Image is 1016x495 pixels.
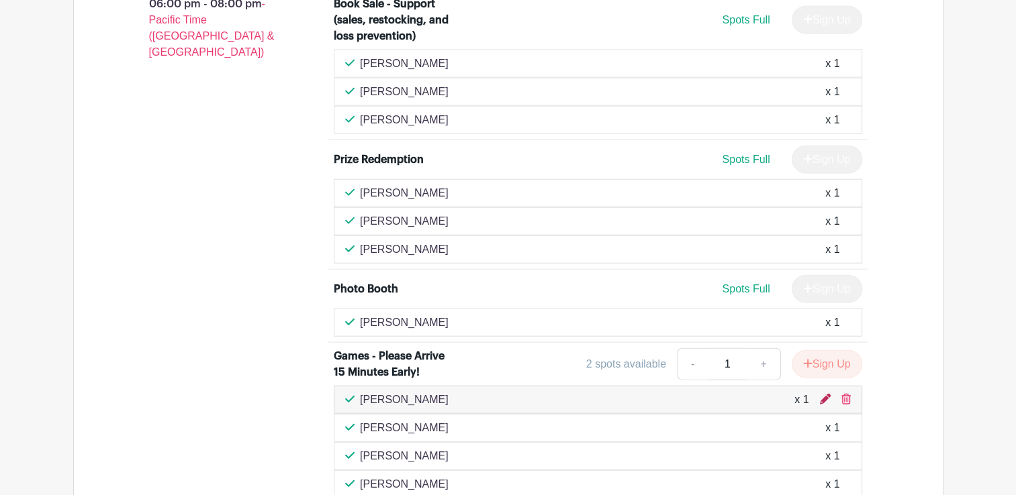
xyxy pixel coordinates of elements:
div: 2 spots available [586,356,666,372]
p: [PERSON_NAME] [360,241,449,258]
div: x 1 [825,112,839,128]
div: x 1 [825,476,839,492]
p: [PERSON_NAME] [360,420,449,436]
p: [PERSON_NAME] [360,315,449,331]
div: x 1 [825,185,839,201]
div: x 1 [825,241,839,258]
div: x 1 [825,213,839,229]
a: - [677,348,708,380]
div: x 1 [825,420,839,436]
span: Spots Full [722,283,770,294]
span: Spots Full [722,154,770,165]
div: x 1 [825,84,839,100]
div: x 1 [794,392,809,408]
div: Prize Redemption [334,152,424,168]
p: [PERSON_NAME] [360,448,449,464]
p: [PERSON_NAME] [360,392,449,408]
p: [PERSON_NAME] [360,185,449,201]
span: Spots Full [722,14,770,25]
div: x 1 [825,56,839,72]
div: Photo Booth [334,281,398,297]
p: [PERSON_NAME] [360,213,449,229]
a: + [747,348,780,380]
div: x 1 [825,315,839,331]
button: Sign Up [792,350,862,378]
div: x 1 [825,448,839,464]
p: [PERSON_NAME] [360,84,449,100]
div: Games - Please Arrive 15 Minutes Early! [334,348,450,380]
p: [PERSON_NAME] [360,476,449,492]
p: [PERSON_NAME] [360,56,449,72]
p: [PERSON_NAME] [360,112,449,128]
